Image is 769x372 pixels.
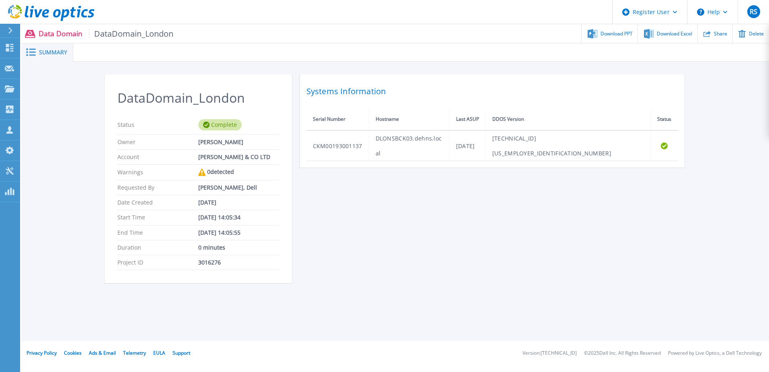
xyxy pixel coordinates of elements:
div: [PERSON_NAME] [198,139,279,145]
h2: Systems Information [306,84,678,99]
div: [DATE] 14:05:55 [198,229,279,236]
span: Share [714,31,727,36]
div: [PERSON_NAME] & CO LTD [198,154,279,160]
div: 3016276 [198,259,279,266]
p: Warnings [117,169,198,176]
th: Serial Number [306,108,369,130]
p: Project ID [117,259,198,266]
div: [DATE] [198,199,279,206]
th: Hostname [369,108,449,130]
th: DDOS Version [485,108,651,130]
th: Last ASUP [449,108,485,130]
p: Requested By [117,184,198,191]
div: [PERSON_NAME], Dell [198,184,279,191]
h2: DataDomain_London [117,91,279,105]
div: 0 detected [198,169,279,176]
span: Summary [39,50,67,55]
th: Status [651,108,678,130]
div: 0 minutes [198,244,279,251]
a: Ads & Email [89,349,116,356]
span: RS [750,8,757,15]
li: © 2025 Dell Inc. All Rights Reserved [584,351,661,356]
span: Download PPT [600,31,633,36]
li: Version: [TECHNICAL_ID] [522,351,577,356]
a: Privacy Policy [27,349,57,356]
td: [DATE] [449,130,485,161]
li: Powered by Live Optics, a Dell Technology [668,351,762,356]
span: DataDomain_London [89,29,174,38]
td: CKM00193001137 [306,130,369,161]
a: EULA [153,349,165,356]
td: [TECHNICAL_ID][US_EMPLOYER_IDENTIFICATION_NUMBER] [485,130,651,161]
a: Support [173,349,190,356]
p: Account [117,154,198,160]
span: Delete [749,31,764,36]
a: Cookies [64,349,82,356]
p: Data Domain [39,29,174,38]
p: Date Created [117,199,198,206]
p: Duration [117,244,198,251]
span: Download Excel [657,31,692,36]
p: Start Time [117,214,198,221]
p: Status [117,119,198,130]
div: [DATE] 14:05:34 [198,214,279,221]
td: DLONSBCK03.dehns.local [369,130,449,161]
div: Complete [198,119,242,130]
p: Owner [117,139,198,145]
p: End Time [117,229,198,236]
a: Telemetry [123,349,146,356]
